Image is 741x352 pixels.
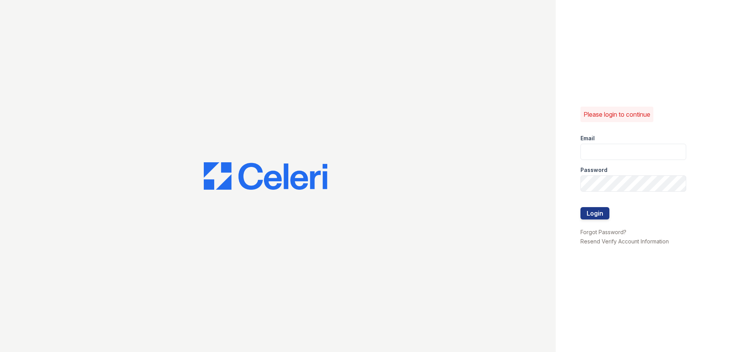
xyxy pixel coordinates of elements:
label: Password [580,166,607,174]
p: Please login to continue [584,110,650,119]
a: Forgot Password? [580,229,626,235]
label: Email [580,134,595,142]
button: Login [580,207,609,219]
a: Resend Verify Account Information [580,238,669,245]
img: CE_Logo_Blue-a8612792a0a2168367f1c8372b55b34899dd931a85d93a1a3d3e32e68fde9ad4.png [204,162,327,190]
